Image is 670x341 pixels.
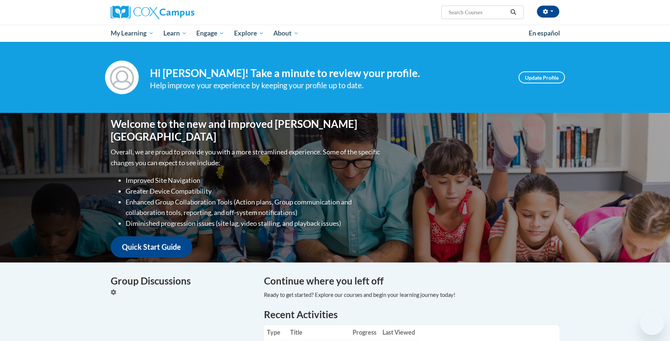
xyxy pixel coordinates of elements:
a: Engage [191,25,229,42]
a: My Learning [106,25,159,42]
a: Update Profile [519,71,565,83]
a: Explore [229,25,269,42]
button: Search [508,8,519,17]
a: About [269,25,304,42]
span: My Learning [111,29,154,38]
a: En español [524,25,565,41]
button: Account Settings [537,6,559,18]
th: Progress [350,325,379,340]
h1: Welcome to the new and improved [PERSON_NAME][GEOGRAPHIC_DATA] [111,118,382,143]
p: Overall, we are proud to provide you with a more streamlined experience. Some of the specific cha... [111,147,382,168]
div: Main menu [99,25,571,42]
span: About [273,29,299,38]
img: Cox Campus [111,6,194,19]
li: Greater Device Compatibility [126,186,382,197]
div: Help improve your experience by keeping your profile up to date. [150,79,507,92]
li: Diminished progression issues (site lag, video stalling, and playback issues) [126,218,382,229]
a: Cox Campus [111,6,253,19]
span: Explore [234,29,264,38]
th: Type [264,325,287,340]
a: Quick Start Guide [111,236,192,258]
li: Improved Site Navigation [126,175,382,186]
li: Enhanced Group Collaboration Tools (Action plans, Group communication and collaboration tools, re... [126,197,382,218]
h4: Group Discussions [111,274,253,288]
span: Learn [163,29,187,38]
iframe: Button to launch messaging window [640,311,664,335]
h4: Hi [PERSON_NAME]! Take a minute to review your profile. [150,67,507,80]
input: Search Courses [448,8,508,17]
span: Engage [196,29,224,38]
th: Last Viewed [379,325,418,340]
span: En español [529,29,560,37]
img: Profile Image [105,61,139,94]
h4: Continue where you left off [264,274,559,288]
th: Title [287,325,350,340]
h1: Recent Activities [264,308,559,321]
a: Learn [159,25,192,42]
